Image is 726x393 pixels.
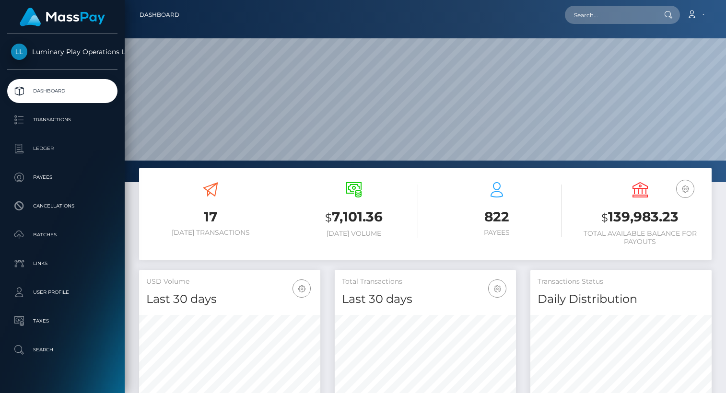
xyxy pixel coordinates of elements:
[7,137,117,161] a: Ledger
[140,5,179,25] a: Dashboard
[342,277,509,287] h5: Total Transactions
[146,208,275,226] h3: 17
[11,113,114,127] p: Transactions
[7,108,117,132] a: Transactions
[576,230,705,246] h6: Total Available Balance for Payouts
[325,211,332,224] small: $
[146,277,313,287] h5: USD Volume
[290,230,419,238] h6: [DATE] Volume
[7,338,117,362] a: Search
[7,309,117,333] a: Taxes
[538,291,704,308] h4: Daily Distribution
[11,141,114,156] p: Ledger
[11,228,114,242] p: Batches
[7,165,117,189] a: Payees
[11,84,114,98] p: Dashboard
[565,6,655,24] input: Search...
[20,8,105,26] img: MassPay Logo
[7,223,117,247] a: Batches
[146,229,275,237] h6: [DATE] Transactions
[7,47,117,56] span: Luminary Play Operations Limited
[433,208,562,226] h3: 822
[11,285,114,300] p: User Profile
[11,44,27,60] img: Luminary Play Operations Limited
[7,79,117,103] a: Dashboard
[11,343,114,357] p: Search
[146,291,313,308] h4: Last 30 days
[7,280,117,304] a: User Profile
[342,291,509,308] h4: Last 30 days
[11,314,114,328] p: Taxes
[601,211,608,224] small: $
[433,229,562,237] h6: Payees
[11,199,114,213] p: Cancellations
[7,252,117,276] a: Links
[11,256,114,271] p: Links
[538,277,704,287] h5: Transactions Status
[290,208,419,227] h3: 7,101.36
[11,170,114,185] p: Payees
[7,194,117,218] a: Cancellations
[576,208,705,227] h3: 139,983.23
